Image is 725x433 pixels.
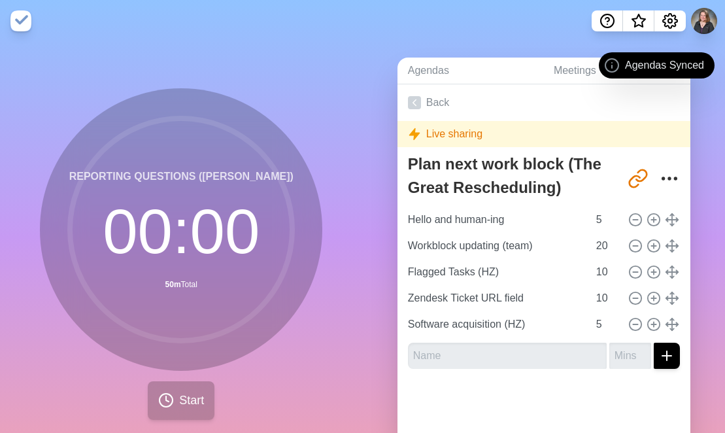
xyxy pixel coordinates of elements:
[625,165,651,192] button: Share link
[591,285,622,311] input: Mins
[403,207,588,233] input: Name
[592,10,623,31] button: Help
[397,58,543,84] a: Agendas
[609,343,651,369] input: Mins
[179,392,204,409] span: Start
[403,311,588,338] input: Name
[591,259,622,285] input: Mins
[591,207,622,233] input: Mins
[543,58,690,84] a: Meetings
[408,343,607,369] input: Name
[397,121,690,147] div: Live sharing
[10,10,31,31] img: timeblocks logo
[148,381,214,420] button: Start
[397,84,690,121] a: Back
[591,233,622,259] input: Mins
[403,233,588,259] input: Name
[591,311,622,338] input: Mins
[625,58,704,73] span: Agendas Synced
[656,165,683,192] button: More
[623,10,654,31] button: What’s new
[654,10,686,31] button: Settings
[403,259,588,285] input: Name
[403,285,588,311] input: Name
